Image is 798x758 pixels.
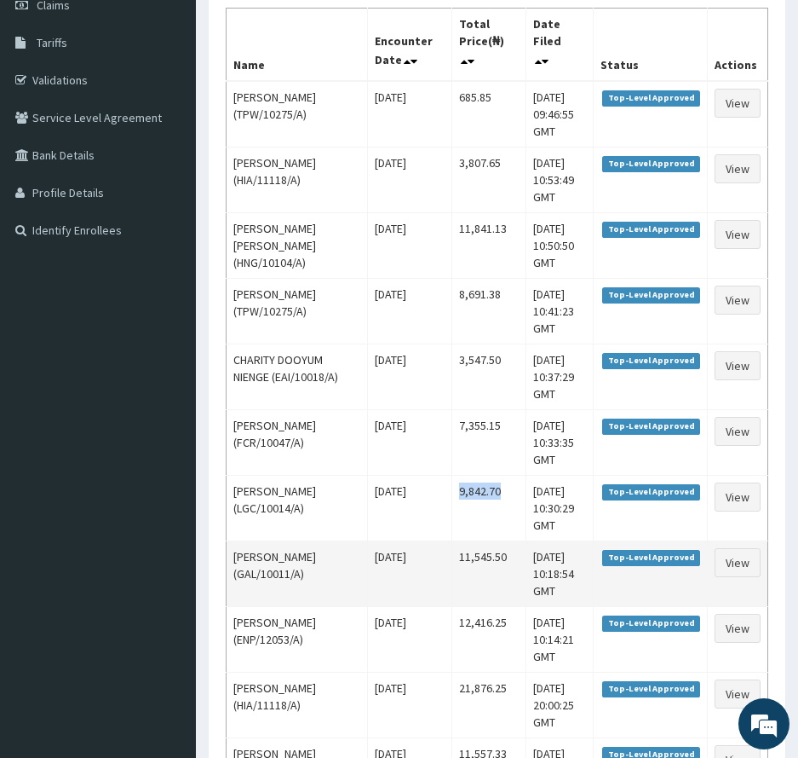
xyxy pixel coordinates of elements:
[451,606,525,672] td: 12,416.25
[715,89,761,118] a: View
[368,344,452,409] td: [DATE]
[227,409,368,475] td: [PERSON_NAME] (FCR/10047/A)
[602,484,700,500] span: Top-Level Approved
[602,419,700,434] span: Top-Level Approved
[279,9,320,49] div: Minimize live chat window
[32,85,69,128] img: d_794563401_company_1708531726252_794563401
[715,220,761,249] a: View
[227,8,368,81] th: Name
[368,278,452,344] td: [DATE]
[715,548,761,577] a: View
[451,344,525,409] td: 3,547.50
[368,672,452,738] td: [DATE]
[451,278,525,344] td: 8,691.38
[525,606,594,672] td: [DATE] 10:14:21 GMT
[37,35,67,50] span: Tariffs
[451,212,525,278] td: 11,841.13
[227,212,368,278] td: [PERSON_NAME] [PERSON_NAME] (HNG/10104/A)
[451,541,525,606] td: 11,545.50
[227,606,368,672] td: [PERSON_NAME] (ENP/12053/A)
[715,614,761,643] a: View
[525,672,594,738] td: [DATE] 20:00:25 GMT
[89,95,286,118] div: Chat with us now
[451,672,525,738] td: 21,876.25
[715,483,761,512] a: View
[715,351,761,380] a: View
[451,409,525,475] td: 7,355.15
[715,154,761,183] a: View
[525,81,594,148] td: [DATE] 09:46:55 GMT
[227,147,368,212] td: [PERSON_NAME] (HIA/11118/A)
[602,681,700,697] span: Top-Level Approved
[525,409,594,475] td: [DATE] 10:33:35 GMT
[715,417,761,446] a: View
[715,286,761,315] a: View
[602,353,700,368] span: Top-Level Approved
[525,212,594,278] td: [DATE] 10:50:50 GMT
[602,156,700,171] span: Top-Level Approved
[525,541,594,606] td: [DATE] 10:18:54 GMT
[707,8,767,81] th: Actions
[227,81,368,148] td: [PERSON_NAME] (TPW/10275/A)
[368,409,452,475] td: [DATE]
[227,475,368,541] td: [PERSON_NAME] (LGC/10014/A)
[525,8,594,81] th: Date Filed
[368,475,452,541] td: [DATE]
[368,212,452,278] td: [DATE]
[227,278,368,344] td: [PERSON_NAME] (TPW/10275/A)
[602,90,700,106] span: Top-Level Approved
[227,672,368,738] td: [PERSON_NAME] (HIA/11118/A)
[594,8,708,81] th: Status
[525,147,594,212] td: [DATE] 10:53:49 GMT
[602,550,700,565] span: Top-Level Approved
[227,541,368,606] td: [PERSON_NAME] (GAL/10011/A)
[368,606,452,672] td: [DATE]
[525,475,594,541] td: [DATE] 10:30:29 GMT
[99,215,235,387] span: We're online!
[368,81,452,148] td: [DATE]
[9,466,324,525] textarea: Type your message and hit 'Enter'
[451,475,525,541] td: 9,842.70
[368,147,452,212] td: [DATE]
[451,147,525,212] td: 3,807.65
[451,8,525,81] th: Total Price(₦)
[525,344,594,409] td: [DATE] 10:37:29 GMT
[368,8,452,81] th: Encounter Date
[525,278,594,344] td: [DATE] 10:41:23 GMT
[602,616,700,631] span: Top-Level Approved
[602,287,700,303] span: Top-Level Approved
[602,222,700,237] span: Top-Level Approved
[451,81,525,148] td: 685.85
[227,344,368,409] td: CHARITY DOOYUM NIENGE (EAI/10018/A)
[715,680,761,709] a: View
[368,541,452,606] td: [DATE]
